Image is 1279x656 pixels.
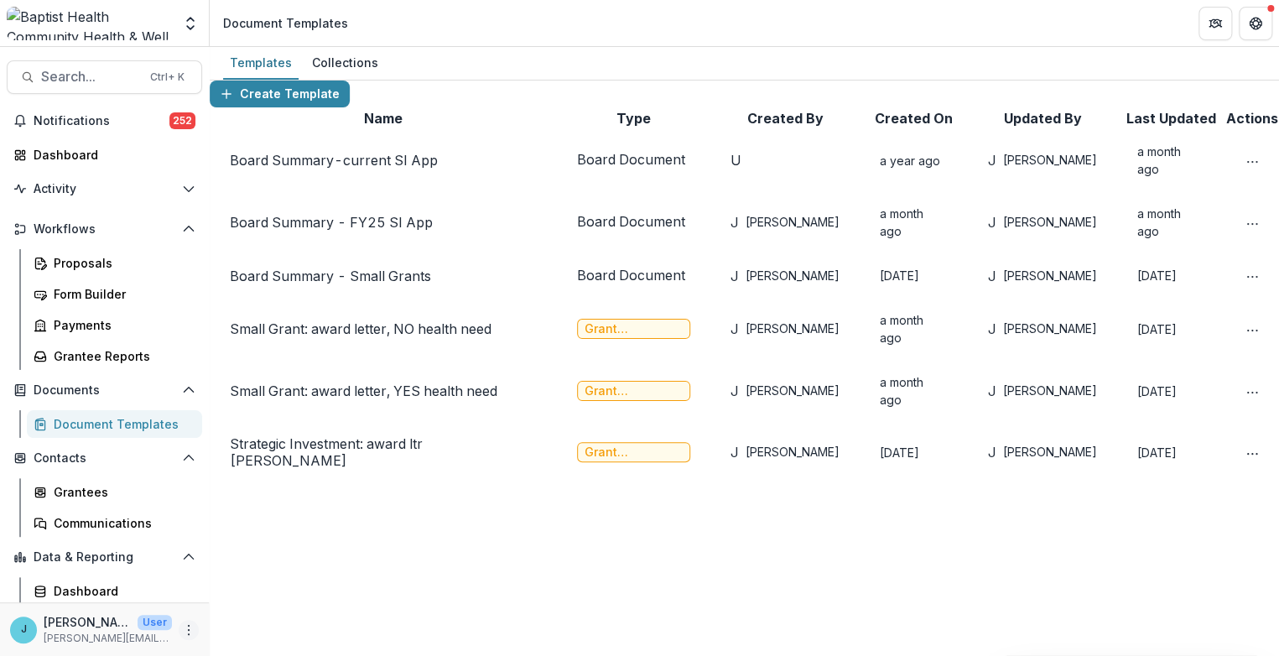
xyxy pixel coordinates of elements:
div: Grantee Reports [54,347,189,365]
div: Jennifer [730,322,739,336]
span: Contacts [34,451,175,466]
span: [DATE] [880,268,919,283]
div: Templates [223,50,299,75]
span: [PERSON_NAME] [746,320,840,337]
button: Notifications252 [7,107,202,134]
th: Created On [860,107,968,129]
button: Open Activity [7,175,202,202]
div: Document Templates [223,14,348,32]
div: Grantees [54,483,189,501]
p: [PERSON_NAME][EMAIL_ADDRESS][PERSON_NAME][DOMAIN_NAME] [44,631,172,646]
nav: breadcrumb [216,11,355,35]
a: Dashboard [27,577,202,605]
span: [PERSON_NAME] [746,383,840,399]
span: Grant Agreement [585,384,684,398]
span: Workflows [34,222,175,237]
span: Grant Agreement [585,322,684,336]
button: Open Documents [7,377,202,403]
span: [PERSON_NAME] [1003,383,1097,399]
div: Jennifer [730,445,739,459]
span: [PERSON_NAME] [1003,320,1097,337]
div: Collections [305,50,385,75]
span: Board Document [577,268,691,284]
a: Small Grant: award letter, YES health need [230,383,497,399]
button: More [179,620,199,640]
a: Proposals [27,249,202,277]
a: Small Grant: award letter, NO health need [230,320,491,337]
div: Dashboard [34,146,189,164]
a: Form Builder [27,280,202,308]
button: Get Help [1239,7,1272,40]
button: More Action [1245,383,1259,399]
button: More Action [1245,320,1259,337]
span: [DATE] [1137,384,1177,398]
a: Board Summary - FY25 SI App [230,214,433,231]
div: Jennifer [988,322,996,336]
span: Activity [34,182,175,196]
span: [PERSON_NAME] [1003,214,1097,231]
a: Grantee Reports [27,342,202,370]
button: More Action [1245,444,1259,461]
th: Created By [710,107,860,129]
button: Partners [1198,7,1232,40]
button: More Action [1245,152,1259,169]
button: Search... [7,60,202,94]
span: [PERSON_NAME] [1003,444,1097,461]
th: Name [210,107,557,129]
div: Jennifer [988,216,996,229]
span: Grant Agreement [585,445,684,460]
span: [PERSON_NAME] [1003,268,1097,284]
a: Collections [305,47,385,80]
span: [DATE] [880,445,919,460]
span: a month ago [880,375,923,407]
span: [DATE] [1137,268,1177,283]
span: Search... [41,69,140,85]
div: Ctrl + K [147,68,188,86]
div: Jennifer [730,216,739,229]
a: Grantees [27,478,202,506]
span: Board Document [577,152,691,168]
span: Data & Reporting [34,550,175,565]
a: Payments [27,311,202,339]
a: Dashboard [7,141,202,169]
div: Jennifer [730,269,739,283]
a: Communications [27,509,202,537]
p: User [138,615,172,630]
span: a year ago [880,154,940,168]
div: Jennifer [988,384,996,398]
th: Actions [1225,107,1279,129]
p: [PERSON_NAME] [44,613,131,631]
div: Jennifer [21,624,27,635]
div: Communications [54,514,189,532]
div: Form Builder [54,285,189,303]
span: [PERSON_NAME] [746,214,840,231]
button: More Action [1245,268,1259,284]
span: 252 [169,112,195,129]
div: Jennifer [988,445,996,459]
span: [PERSON_NAME] [746,444,840,461]
button: Create Template [210,81,350,107]
th: Type [557,107,711,129]
div: Unknown [730,154,741,167]
span: a month ago [880,206,923,238]
span: [DATE] [1137,445,1177,460]
button: Open Workflows [7,216,202,242]
button: Open entity switcher [179,7,202,40]
button: More Action [1245,214,1259,231]
span: [DATE] [1137,322,1177,336]
a: Templates [223,47,299,80]
span: Board Document [577,214,691,230]
a: Strategic Investment: award ltr [PERSON_NAME] [230,435,423,469]
span: [PERSON_NAME] [746,268,840,284]
span: Notifications [34,114,169,128]
div: Proposals [54,254,189,272]
a: Board Summary - Small Grants [230,268,431,284]
th: Last Updated [1117,107,1225,129]
div: Jennifer [988,154,996,167]
div: Payments [54,316,189,334]
div: Dashboard [54,582,189,600]
span: a month ago [1137,206,1181,238]
a: Document Templates [27,410,202,438]
span: [PERSON_NAME] [1003,152,1097,169]
th: Updated By [968,107,1117,129]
